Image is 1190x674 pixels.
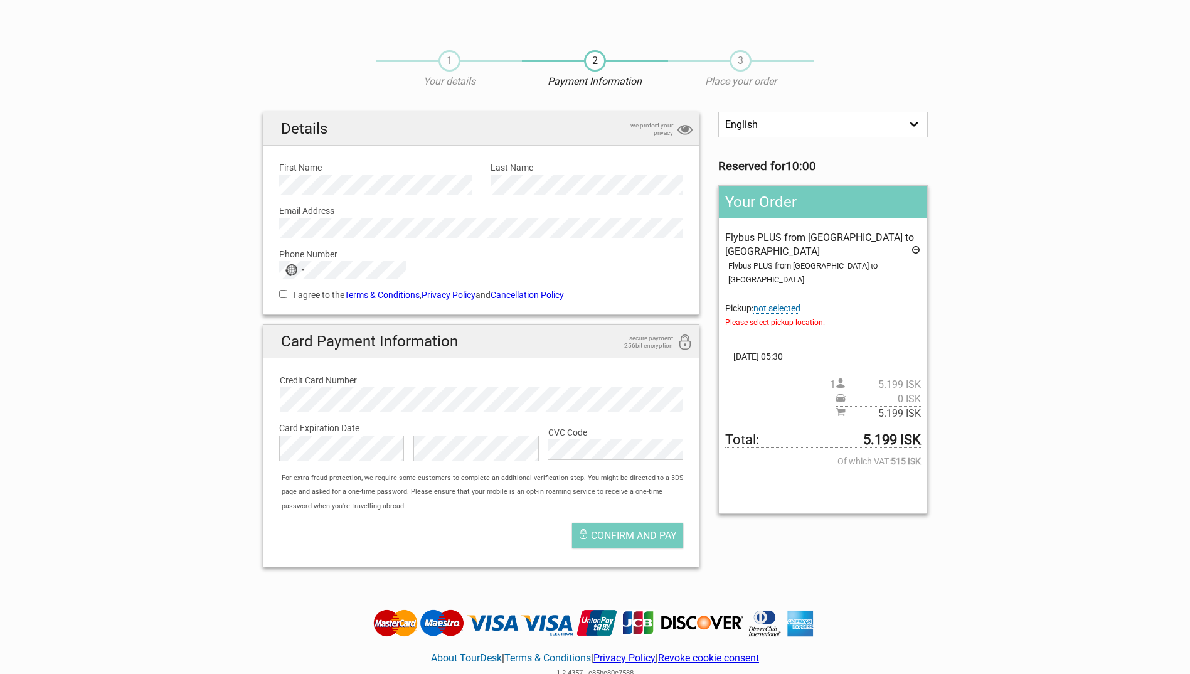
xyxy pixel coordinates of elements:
[370,609,820,638] img: Tourdesk accepts
[891,454,921,468] strong: 515 ISK
[725,433,920,447] span: Total to be paid
[279,161,472,174] label: First Name
[719,186,927,218] h2: Your Order
[846,378,921,392] span: 5.199 ISK
[431,652,502,664] a: About TourDesk
[275,471,699,513] div: For extra fraud protection, we require some customers to complete an additional verification step...
[725,316,920,329] span: Please select pickup location.
[725,232,914,257] span: Flybus PLUS from [GEOGRAPHIC_DATA] to [GEOGRAPHIC_DATA]
[718,159,927,173] h3: Reserved for
[572,523,683,548] button: Confirm and pay
[279,204,684,218] label: Email Address
[610,122,673,137] span: we protect your privacy
[830,378,921,392] span: 1 person(s)
[504,652,591,664] a: Terms & Conditions
[728,259,920,287] div: Flybus PLUS from [GEOGRAPHIC_DATA] to [GEOGRAPHIC_DATA]
[753,303,800,314] span: Change pickup place
[376,75,522,88] p: Your details
[677,334,693,351] i: 256bit encryption
[668,75,814,88] p: Place your order
[836,392,921,406] span: Pickup price
[280,373,683,387] label: Credit Card Number
[522,75,667,88] p: Payment Information
[584,50,606,72] span: 2
[730,50,752,72] span: 3
[785,159,816,173] strong: 10:00
[591,530,677,542] span: Confirm and pay
[610,334,673,350] span: secure payment 256bit encryption
[593,652,656,664] a: Privacy Policy
[438,50,460,72] span: 1
[491,290,564,300] a: Cancellation Policy
[725,350,920,363] span: [DATE] 05:30
[836,406,921,420] span: Subtotal
[422,290,475,300] a: Privacy Policy
[263,325,699,358] h2: Card Payment Information
[279,421,684,435] label: Card Expiration Date
[863,433,921,447] strong: 5.199 ISK
[725,454,920,468] span: Of which VAT:
[725,303,920,329] span: Pickup:
[846,407,921,420] span: 5.199 ISK
[280,262,311,278] button: Selected country
[344,290,420,300] a: Terms & Conditions
[491,161,683,174] label: Last Name
[279,247,684,261] label: Phone Number
[263,112,699,146] h2: Details
[548,425,683,439] label: CVC Code
[677,122,693,139] i: privacy protection
[658,652,759,664] a: Revoke cookie consent
[846,392,921,406] span: 0 ISK
[279,288,684,302] label: I agree to the , and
